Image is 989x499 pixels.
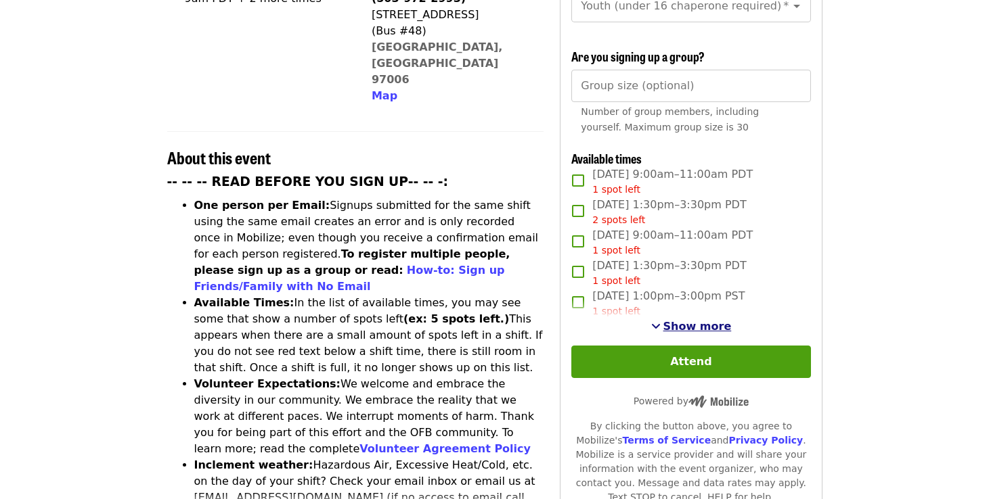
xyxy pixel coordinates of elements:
strong: -- -- -- READ BEFORE YOU SIGN UP-- -- -: [167,174,449,189]
span: [DATE] 1:30pm–3:30pm PDT [592,197,746,227]
strong: (ex: 5 spots left.) [403,312,509,325]
span: [DATE] 9:00am–11:00am PDT [592,227,753,258]
button: Map [372,88,397,104]
span: 1 spot left [592,275,640,286]
span: [DATE] 1:30pm–3:30pm PDT [592,258,746,288]
li: In the list of available times, you may see some that show a number of spots left This appears wh... [194,295,544,376]
li: We welcome and embrace the diversity in our community. We embrace the reality that we work at dif... [194,376,544,457]
span: Show more [663,320,732,333]
a: [GEOGRAPHIC_DATA], [GEOGRAPHIC_DATA] 97006 [372,41,503,86]
strong: One person per Email: [194,199,330,212]
div: [STREET_ADDRESS] [372,7,533,23]
a: Terms of Service [622,435,711,446]
span: 1 spot left [592,184,640,195]
div: (Bus #48) [372,23,533,39]
strong: Volunteer Expectations: [194,377,341,390]
button: See more timeslots [651,318,732,335]
span: 1 spot left [592,306,640,316]
span: Number of group members, including yourself. Maximum group size is 30 [581,106,759,133]
span: [DATE] 1:00pm–3:00pm PST [592,288,745,318]
span: Powered by [634,396,749,406]
span: Available times [571,149,642,167]
span: Map [372,89,397,102]
span: About this event [167,145,271,169]
strong: Available Times: [194,296,294,309]
img: Powered by Mobilize [688,396,749,408]
span: 1 spot left [592,245,640,256]
button: Attend [571,346,810,378]
input: [object Object] [571,70,810,102]
strong: To register multiple people, please sign up as a group or read: [194,247,510,277]
a: Volunteer Agreement Policy [359,442,531,455]
a: How-to: Sign up Friends/Family with No Email [194,264,505,293]
span: Are you signing up a group? [571,47,705,65]
strong: Inclement weather: [194,458,313,471]
span: 2 spots left [592,214,645,225]
span: [DATE] 9:00am–11:00am PDT [592,166,753,197]
a: Privacy Policy [728,435,803,446]
li: Signups submitted for the same shift using the same email creates an error and is only recorded o... [194,197,544,295]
